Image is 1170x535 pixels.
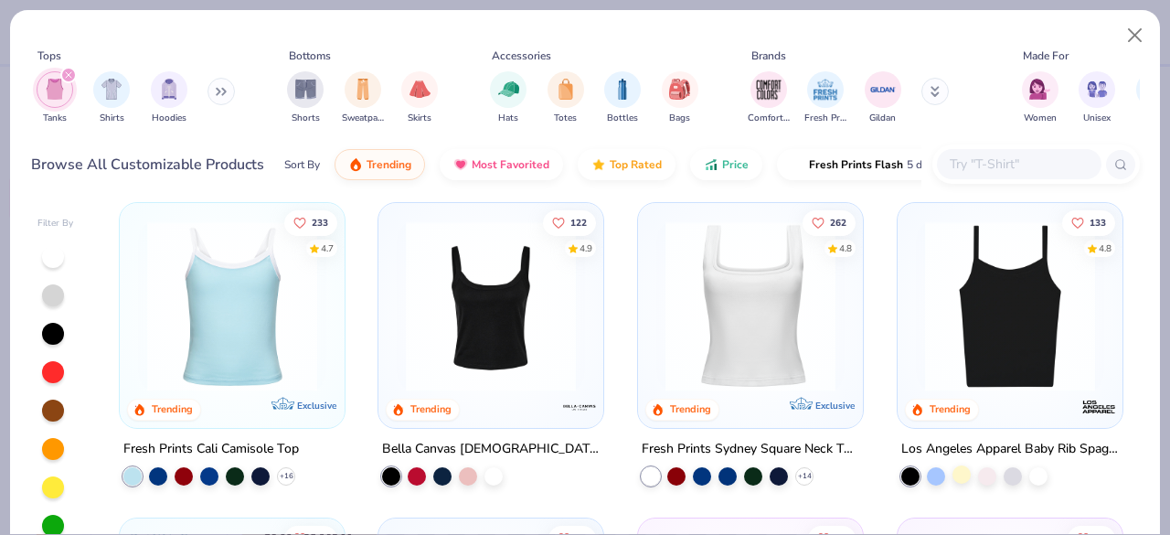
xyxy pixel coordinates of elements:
[151,71,187,125] button: filter button
[43,112,67,125] span: Tanks
[901,438,1119,461] div: Los Angeles Apparel Baby Rib Spaghetti Tank
[1023,48,1069,64] div: Made For
[348,157,363,172] img: trending.gif
[408,112,431,125] span: Skirts
[1079,71,1115,125] button: filter button
[610,157,662,172] span: Top Rated
[440,149,563,180] button: Most Favorited
[869,112,896,125] span: Gildan
[1062,209,1115,235] button: Like
[578,149,675,180] button: Top Rated
[591,157,606,172] img: TopRated.gif
[1080,389,1117,425] img: Los Angeles Apparel logo
[342,112,384,125] span: Sweatpants
[31,154,264,176] div: Browse All Customizable Products
[1087,79,1108,100] img: Unisex Image
[453,157,468,172] img: most_fav.gif
[748,71,790,125] button: filter button
[815,400,855,412] span: Exclusive
[777,149,988,180] button: Fresh Prints Flash5 day delivery
[571,218,588,227] span: 122
[556,79,576,100] img: Totes Image
[662,71,698,125] div: filter for Bags
[839,241,852,255] div: 4.8
[367,157,411,172] span: Trending
[123,438,299,461] div: Fresh Prints Cali Camisole Top
[37,71,73,125] div: filter for Tanks
[1022,71,1058,125] div: filter for Women
[548,71,584,125] button: filter button
[37,217,74,230] div: Filter By
[289,48,331,64] div: Bottoms
[554,112,577,125] span: Totes
[279,471,292,482] span: + 16
[492,48,551,64] div: Accessories
[548,71,584,125] div: filter for Totes
[544,209,597,235] button: Like
[287,71,324,125] div: filter for Shorts
[1118,18,1153,53] button: Close
[690,149,762,180] button: Price
[397,221,585,391] img: 8af284bf-0d00-45ea-9003-ce4b9a3194ad
[662,71,698,125] button: filter button
[498,112,518,125] span: Hats
[335,149,425,180] button: Trending
[561,389,598,425] img: Bella + Canvas logo
[284,209,337,235] button: Like
[812,76,839,103] img: Fresh Prints Image
[45,79,65,100] img: Tanks Image
[401,71,438,125] button: filter button
[138,221,326,391] img: a25d9891-da96-49f3-a35e-76288174bf3a
[612,79,633,100] img: Bottles Image
[382,438,600,461] div: Bella Canvas [DEMOGRAPHIC_DATA]' Micro Ribbed Scoop Tank
[1090,218,1106,227] span: 133
[37,48,61,64] div: Tops
[93,71,130,125] button: filter button
[804,71,846,125] button: filter button
[287,71,324,125] button: filter button
[830,218,846,227] span: 262
[1079,71,1115,125] div: filter for Unisex
[401,71,438,125] div: filter for Skirts
[869,76,897,103] img: Gildan Image
[580,241,593,255] div: 4.9
[748,71,790,125] div: filter for Comfort Colors
[907,155,974,176] span: 5 day delivery
[152,112,186,125] span: Hoodies
[669,79,689,100] img: Bags Image
[865,71,901,125] button: filter button
[284,156,320,173] div: Sort By
[353,79,373,100] img: Sweatpants Image
[342,71,384,125] button: filter button
[722,157,749,172] span: Price
[295,79,316,100] img: Shorts Image
[1099,241,1111,255] div: 4.8
[656,221,845,391] img: 94a2aa95-cd2b-4983-969b-ecd512716e9a
[321,241,334,255] div: 4.7
[296,400,335,412] span: Exclusive
[1022,71,1058,125] button: filter button
[669,112,690,125] span: Bags
[101,79,122,100] img: Shirts Image
[409,79,431,100] img: Skirts Image
[151,71,187,125] div: filter for Hoodies
[1029,79,1050,100] img: Women Image
[751,48,786,64] div: Brands
[472,157,549,172] span: Most Favorited
[490,71,526,125] div: filter for Hats
[604,71,641,125] button: filter button
[748,112,790,125] span: Comfort Colors
[159,79,179,100] img: Hoodies Image
[604,71,641,125] div: filter for Bottles
[809,157,903,172] span: Fresh Prints Flash
[804,112,846,125] span: Fresh Prints
[292,112,320,125] span: Shorts
[498,79,519,100] img: Hats Image
[342,71,384,125] div: filter for Sweatpants
[865,71,901,125] div: filter for Gildan
[642,438,859,461] div: Fresh Prints Sydney Square Neck Tank Top
[490,71,526,125] button: filter button
[607,112,638,125] span: Bottles
[798,471,812,482] span: + 14
[755,76,782,103] img: Comfort Colors Image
